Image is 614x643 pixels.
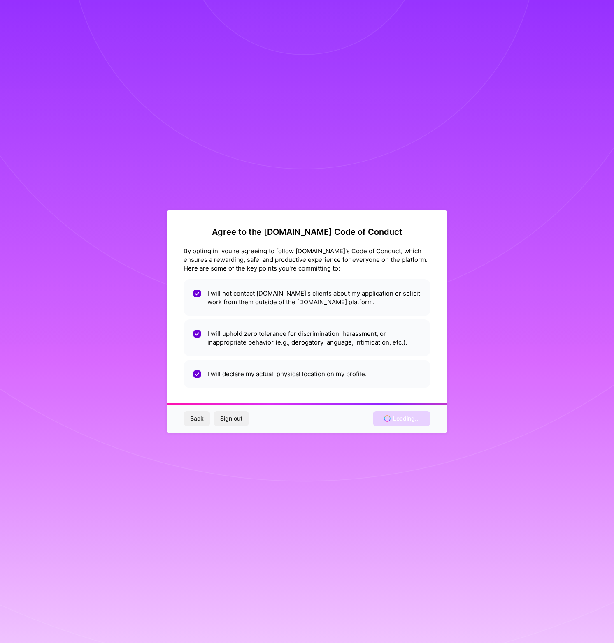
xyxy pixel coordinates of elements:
div: By opting in, you're agreeing to follow [DOMAIN_NAME]'s Code of Conduct, which ensures a rewardin... [184,247,430,273]
li: I will uphold zero tolerance for discrimination, harassment, or inappropriate behavior (e.g., der... [184,319,430,356]
li: I will declare my actual, physical location on my profile. [184,360,430,388]
button: Back [184,411,210,426]
span: Back [190,414,204,423]
h2: Agree to the [DOMAIN_NAME] Code of Conduct [184,227,430,237]
button: Sign out [214,411,249,426]
li: I will not contact [DOMAIN_NAME]'s clients about my application or solicit work from them outside... [184,279,430,316]
span: Sign out [220,414,242,423]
